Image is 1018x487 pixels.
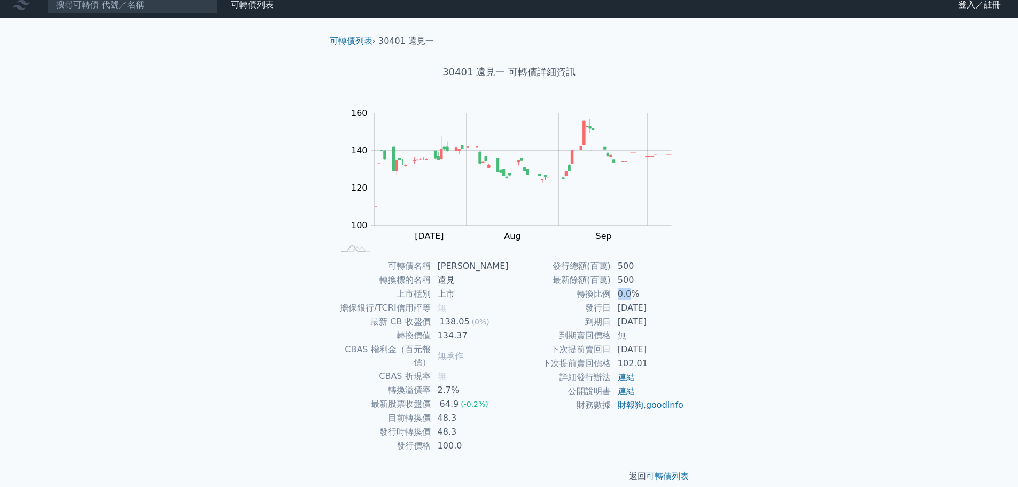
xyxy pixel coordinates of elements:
a: 財報狗 [618,400,643,410]
tspan: 100 [351,220,368,230]
div: 64.9 [438,398,461,411]
h1: 30401 遠見一 可轉債詳細資訊 [321,65,697,80]
td: 公開說明書 [509,384,611,398]
tspan: 120 [351,183,368,193]
tspan: [DATE] [415,231,444,241]
div: 138.05 [438,315,472,328]
td: CBAS 權利金（百元報價） [334,343,431,369]
a: goodinfo [646,400,683,410]
td: [DATE] [611,343,685,357]
td: 轉換比例 [509,287,611,301]
td: 無 [611,329,685,343]
td: 48.3 [431,411,509,425]
td: 上市 [431,287,509,301]
td: 擔保銀行/TCRI信用評等 [334,301,431,315]
li: › [330,35,376,48]
td: 財務數據 [509,398,611,412]
a: 可轉債列表 [646,471,689,481]
td: 最新餘額(百萬) [509,273,611,287]
td: 102.01 [611,357,685,370]
td: 到期日 [509,315,611,329]
td: 500 [611,259,685,273]
td: 100.0 [431,439,509,453]
span: 無 [438,371,446,381]
td: 48.3 [431,425,509,439]
td: CBAS 折現率 [334,369,431,383]
tspan: Sep [596,231,612,241]
td: 可轉債名稱 [334,259,431,273]
span: 無承作 [438,351,463,361]
td: 134.37 [431,329,509,343]
td: 2.7% [431,383,509,397]
td: 最新 CB 收盤價 [334,315,431,329]
td: 轉換價值 [334,329,431,343]
td: 最新股票收盤價 [334,397,431,411]
td: 轉換標的名稱 [334,273,431,287]
tspan: 140 [351,145,368,156]
p: 返回 [321,470,697,483]
td: 下次提前賣回價格 [509,357,611,370]
tspan: 160 [351,108,368,118]
td: 0.0% [611,287,685,301]
td: 發行時轉換價 [334,425,431,439]
a: 可轉債列表 [330,36,372,46]
td: 上市櫃別 [334,287,431,301]
td: [DATE] [611,315,685,329]
tspan: Aug [504,231,520,241]
td: , [611,398,685,412]
td: 發行總額(百萬) [509,259,611,273]
a: 連結 [618,386,635,396]
td: [DATE] [611,301,685,315]
td: 到期賣回價格 [509,329,611,343]
td: [PERSON_NAME] [431,259,509,273]
span: (-0.2%) [461,400,488,408]
a: 連結 [618,372,635,382]
td: 遠見 [431,273,509,287]
td: 目前轉換價 [334,411,431,425]
td: 500 [611,273,685,287]
td: 發行日 [509,301,611,315]
g: Chart [346,108,688,241]
li: 30401 遠見一 [378,35,434,48]
td: 詳細發行辦法 [509,370,611,384]
span: 無 [438,303,446,313]
span: (0%) [472,318,489,326]
td: 下次提前賣回日 [509,343,611,357]
td: 轉換溢價率 [334,383,431,397]
td: 發行價格 [334,439,431,453]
